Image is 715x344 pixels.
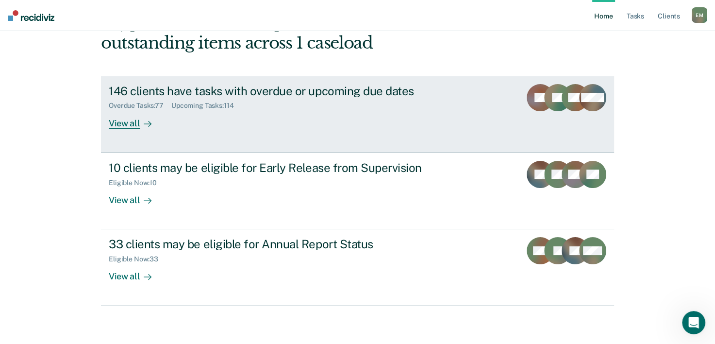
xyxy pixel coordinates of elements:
[171,102,242,110] div: Upcoming Tasks : 114
[109,179,165,187] div: Eligible Now : 10
[109,237,449,251] div: 33 clients may be eligible for Annual Report Status
[109,102,171,110] div: Overdue Tasks : 77
[692,7,707,23] button: EM
[109,187,163,206] div: View all
[109,161,449,175] div: 10 clients may be eligible for Early Release from Supervision
[109,110,163,129] div: View all
[101,76,614,153] a: 146 clients have tasks with overdue or upcoming due datesOverdue Tasks:77Upcoming Tasks:114View all
[8,10,54,21] img: Recidiviz
[682,311,705,334] iframe: Intercom live chat
[101,153,614,229] a: 10 clients may be eligible for Early Release from SupervisionEligible Now:10View all
[101,229,614,306] a: 33 clients may be eligible for Annual Report StatusEligible Now:33View all
[109,255,166,263] div: Eligible Now : 33
[692,7,707,23] div: E M
[109,263,163,282] div: View all
[109,84,449,98] div: 146 clients have tasks with overdue or upcoming due dates
[101,13,511,53] div: Hi, [PERSON_NAME]. We’ve found some outstanding items across 1 caseload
